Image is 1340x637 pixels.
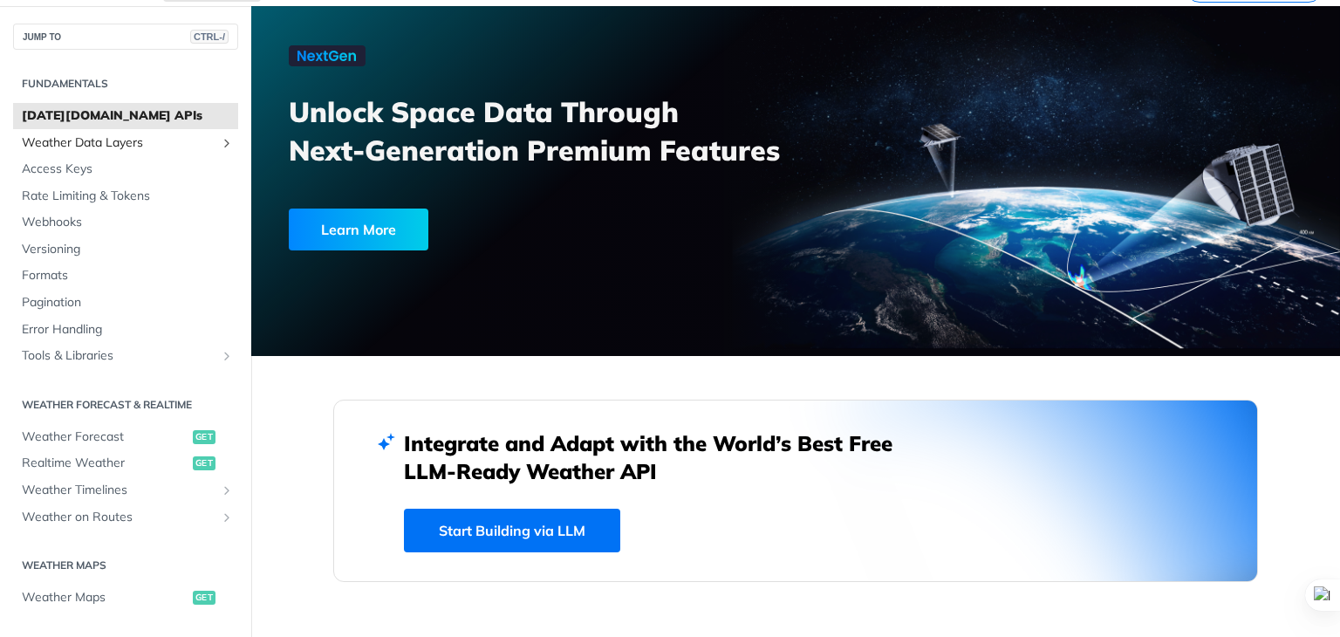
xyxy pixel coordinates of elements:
span: CTRL-/ [190,30,229,44]
h2: Weather Maps [13,558,238,573]
button: Show subpages for Tools & Libraries [220,349,234,363]
a: Access Keys [13,156,238,182]
a: [DATE][DOMAIN_NAME] APIs [13,103,238,129]
div: Learn More [289,209,428,250]
span: Pagination [22,294,234,312]
h3: Unlock Space Data Through Next-Generation Premium Features [289,92,815,169]
span: Weather on Routes [22,509,215,526]
a: Weather Forecastget [13,424,238,450]
span: Weather Timelines [22,482,215,499]
a: Webhooks [13,209,238,236]
a: Weather TimelinesShow subpages for Weather Timelines [13,477,238,503]
button: Show subpages for Weather Data Layers [220,136,234,150]
a: Error Handling [13,317,238,343]
a: Learn More [289,209,709,250]
img: NextGen [289,45,366,66]
h2: Weather Forecast & realtime [13,397,238,413]
span: get [193,430,215,444]
span: Access Keys [22,161,234,178]
span: Versioning [22,241,234,258]
span: Error Handling [22,321,234,339]
a: Rate Limiting & Tokens [13,183,238,209]
a: Versioning [13,236,238,263]
a: Weather on RoutesShow subpages for Weather on Routes [13,504,238,531]
a: Realtime Weatherget [13,450,238,476]
span: Rate Limiting & Tokens [22,188,234,205]
span: Weather Forecast [22,428,188,446]
a: Weather Mapsget [13,585,238,611]
span: Tools & Libraries [22,347,215,365]
h2: Fundamentals [13,76,238,92]
button: Show subpages for Weather Timelines [220,483,234,497]
a: Start Building via LLM [404,509,620,552]
span: Webhooks [22,214,234,231]
button: Show subpages for Weather on Routes [220,510,234,524]
button: JUMP TOCTRL-/ [13,24,238,50]
span: get [193,456,215,470]
a: Formats [13,263,238,289]
a: Pagination [13,290,238,316]
span: Weather Maps [22,589,188,606]
span: get [193,591,215,605]
a: Tools & LibrariesShow subpages for Tools & Libraries [13,343,238,369]
h2: Integrate and Adapt with the World’s Best Free LLM-Ready Weather API [404,429,919,485]
span: Realtime Weather [22,455,188,472]
span: [DATE][DOMAIN_NAME] APIs [22,107,234,125]
span: Formats [22,267,234,284]
a: Weather Data LayersShow subpages for Weather Data Layers [13,130,238,156]
span: Weather Data Layers [22,134,215,152]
